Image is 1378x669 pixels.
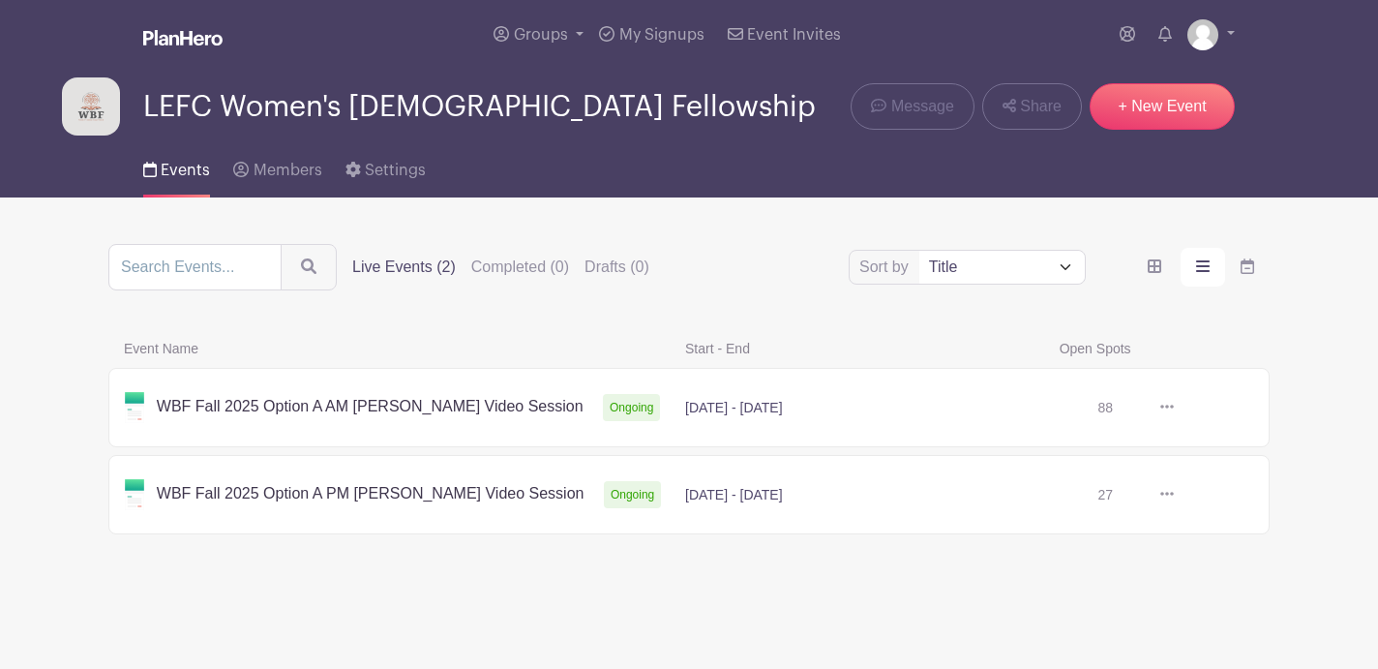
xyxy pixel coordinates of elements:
[584,256,649,279] label: Drafts (0)
[62,77,120,136] img: WBF%20LOGO.png
[1132,248,1270,287] div: order and view
[112,337,674,360] span: Event Name
[471,256,569,279] label: Completed (0)
[674,337,1048,360] span: Start - End
[1048,337,1235,360] span: Open Spots
[1187,19,1218,50] img: default-ce2991bfa6775e67f084385cd625a349d9dcbb7a52a09fb2fda1e96e2d18dcdb.png
[143,91,816,123] span: LEFC Women's [DEMOGRAPHIC_DATA] Fellowship
[891,95,954,118] span: Message
[254,163,322,178] span: Members
[352,256,456,279] label: Live Events (2)
[859,256,914,279] label: Sort by
[619,27,704,43] span: My Signups
[233,136,321,198] a: Members
[345,136,426,198] a: Settings
[982,83,1082,130] a: Share
[161,163,210,178] span: Events
[108,244,282,290] input: Search Events...
[365,163,426,178] span: Settings
[851,83,974,130] a: Message
[1020,95,1062,118] span: Share
[143,136,210,198] a: Events
[747,27,841,43] span: Event Invites
[352,256,649,279] div: filters
[143,30,223,46] img: logo_white-6c42ec7e38ccf1d336a20a19083b03d10ae64f83f12c07503d8b9e83406b4c7d.svg
[1090,83,1235,130] a: + New Event
[514,27,568,43] span: Groups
